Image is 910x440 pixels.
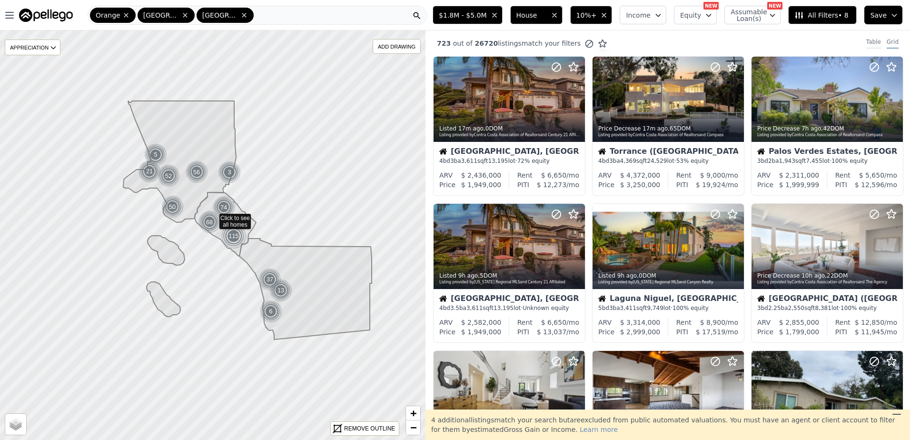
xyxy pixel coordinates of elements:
[757,327,773,337] div: Price
[473,40,498,47] span: 26720
[757,318,771,327] div: ARV
[620,328,661,336] span: $ 2,999,000
[439,148,579,157] div: [GEOGRAPHIC_DATA], [GEOGRAPHIC_DATA]
[212,195,236,220] div: 74
[425,39,607,49] div: out of listings
[144,143,167,166] div: 5
[620,158,636,164] span: 4,369
[517,180,529,190] div: PITI
[522,39,581,48] span: match your filters
[700,171,725,179] span: $ 9,000
[731,9,761,22] span: Assumable Loan(s)
[647,305,663,311] span: 9,749
[439,148,447,155] img: House
[815,305,831,311] span: 8,381
[835,327,847,337] div: PITI
[598,272,739,280] div: Listed , 0 DOM
[529,180,579,190] div: /mo
[202,10,238,20] span: [GEOGRAPHIC_DATA]
[794,10,848,20] span: All Filters • 8
[779,328,820,336] span: $ 1,799,000
[598,170,612,180] div: ARV
[537,328,566,336] span: $ 13,037
[510,6,563,24] button: House
[541,171,566,179] span: $ 6,650
[598,148,738,157] div: Torrance ([GEOGRAPHIC_DATA])
[517,170,533,180] div: Rent
[425,410,910,440] div: 4 additional listing s match your search but are excluded from public automated valuations. You m...
[851,318,897,327] div: /mo
[570,6,613,24] button: 10%+
[757,132,898,138] div: Listing provided by Contra Costa Association of Realtors and Compass
[533,170,579,180] div: /mo
[757,148,765,155] img: House
[779,158,795,164] span: 1,943
[751,203,902,343] a: Price Decrease 10h ago,22DOMListing provided byContra Costa Association of Realtorsand The Agency...
[269,279,293,302] img: g1.png
[757,157,897,165] div: 3 bd 2 ba sqft lot · 100% equity
[835,180,847,190] div: PITI
[592,203,743,343] a: Listed 9h ago,0DOMListing provided by[US_STATE] Regional MLSand Canyon RealtyHouseLaguna Niguel, ...
[458,125,484,132] time: 2025-09-26 16:04
[855,319,884,326] span: $ 12,850
[767,2,782,10] div: NEW
[218,161,241,184] div: 3
[160,195,185,219] div: 50
[439,157,579,165] div: 4 bd 3 ba sqft lot · 72% equity
[692,318,738,327] div: /mo
[143,10,179,20] span: [GEOGRAPHIC_DATA]
[410,407,416,419] span: +
[138,160,161,183] div: 21
[19,9,73,22] img: Pellego
[433,203,584,343] a: Listed 9h ago,5DOMListing provided by[US_STATE] Regional MLSand Century 21 AffiliatedHouse[GEOGRA...
[406,406,420,420] a: Zoom in
[461,171,502,179] span: $ 2,436,000
[696,181,725,189] span: $ 19,924
[779,181,820,189] span: $ 1,999,999
[598,148,606,155] img: House
[541,319,566,326] span: $ 6,650
[598,295,606,302] img: House
[144,143,168,166] img: g1.png
[466,305,483,311] span: 3,611
[157,164,181,188] div: 52
[406,420,420,435] a: Zoom out
[866,38,881,49] div: Table
[259,300,283,323] img: g1.png
[598,327,614,337] div: Price
[537,181,566,189] span: $ 12,273
[620,171,661,179] span: $ 4,372,000
[458,272,478,279] time: 2025-09-26 07:21
[439,318,453,327] div: ARV
[598,157,738,165] div: 4 bd 3 ba sqft lot · 53% equity
[529,327,579,337] div: /mo
[864,6,902,24] button: Save
[157,164,181,188] img: g2.png
[757,272,898,280] div: Price Decrease , 22 DOM
[788,6,856,24] button: All Filters• 8
[439,295,447,302] img: House
[757,180,773,190] div: Price
[598,318,612,327] div: ARV
[439,125,580,132] div: Listed , 0 DOM
[647,158,667,164] span: 24,529
[620,181,661,189] span: $ 3,250,000
[757,125,898,132] div: Price Decrease , 42 DOM
[439,10,486,20] span: $1.8M - $5.0M
[855,181,884,189] span: $ 12,596
[598,295,738,304] div: Laguna Niguel, [GEOGRAPHIC_DATA]
[870,10,887,20] span: Save
[461,181,502,189] span: $ 1,949,000
[851,170,897,180] div: /mo
[757,295,765,302] img: House
[592,56,743,196] a: Price Decrease 17m ago,65DOMListing provided byContra Costa Association of Realtorsand CompassHou...
[96,10,120,20] span: Orange
[160,195,185,219] img: g2.png
[676,170,692,180] div: Rent
[801,272,825,279] time: 2025-09-26 06:07
[598,125,739,132] div: Price Decrease , 65 DOM
[461,328,502,336] span: $ 1,949,000
[410,421,416,433] span: −
[696,328,725,336] span: $ 17,519
[494,305,514,311] span: 13,195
